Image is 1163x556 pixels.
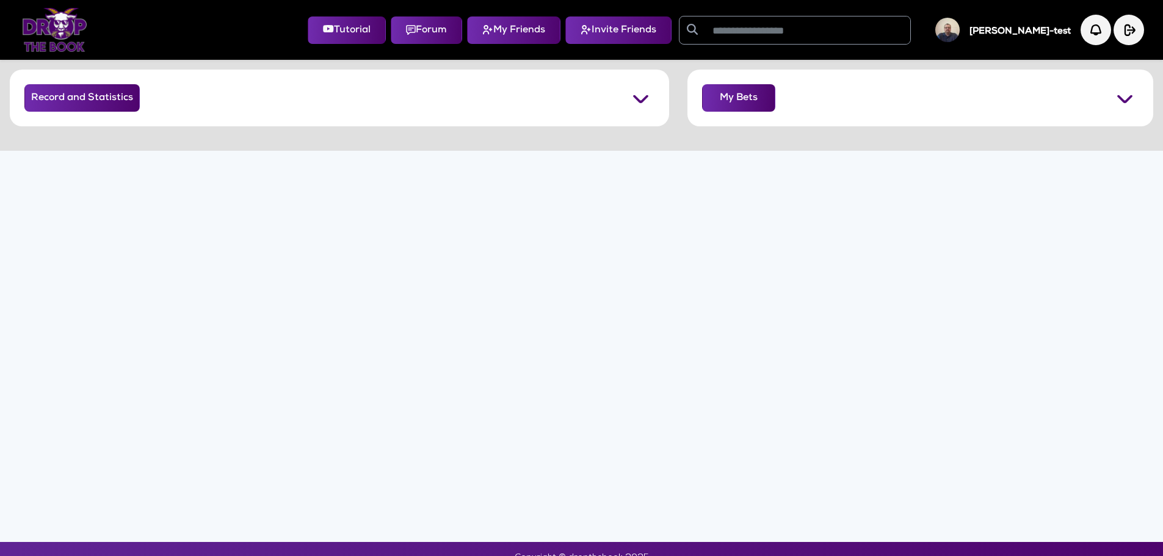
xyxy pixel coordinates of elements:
[308,16,386,44] button: Tutorial
[467,16,560,44] button: My Friends
[935,18,960,42] img: User
[22,8,87,52] img: Logo
[565,16,672,44] button: Invite Friends
[391,16,462,44] button: Forum
[1081,15,1111,45] img: Notification
[24,84,140,112] button: Record and Statistics
[702,84,775,112] button: My Bets
[969,26,1071,37] h5: [PERSON_NAME]-test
